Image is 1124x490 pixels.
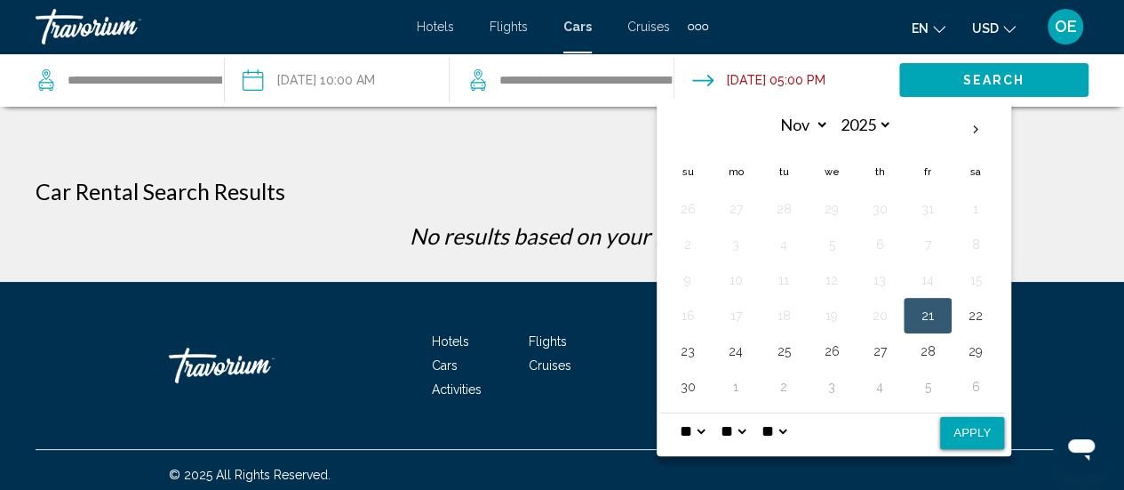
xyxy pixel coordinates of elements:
button: Drop-off date: Nov 30, 2025 05:00 PM [692,53,825,107]
select: Select year [834,109,892,141]
button: Day 26 [674,197,702,221]
button: Day 29 [961,339,990,364]
a: Cars [432,358,458,373]
button: Day 14 [913,268,942,293]
button: Day 4 [865,374,894,399]
p: No results based on your filters. [27,222,1097,249]
button: Day 18 [769,303,798,328]
button: Day 4 [769,232,798,257]
span: OE [1055,18,1077,36]
span: Search [963,74,1025,88]
button: Apply [940,417,1004,449]
button: Day 27 [721,197,750,221]
span: en [912,21,929,36]
a: Hotels [432,334,469,349]
button: Day 9 [674,268,702,293]
button: Day 27 [865,339,894,364]
button: Day 7 [913,232,942,257]
button: Day 5 [913,374,942,399]
a: Travorium [169,339,347,392]
button: Day 28 [913,339,942,364]
button: Day 24 [721,339,750,364]
select: Select hour [676,414,708,449]
a: Flights [529,334,567,349]
button: Day 17 [721,303,750,328]
button: Day 6 [961,374,990,399]
a: Cruises [529,358,571,373]
button: User Menu [1042,8,1088,45]
button: Pickup date: Nov 21, 2025 10:00 AM [243,53,375,107]
span: USD [972,21,999,36]
button: Day 16 [674,303,702,328]
button: Day 2 [674,232,702,257]
button: Day 10 [721,268,750,293]
a: Travorium [36,9,399,44]
a: Hotels [417,20,454,34]
button: Change language [912,15,945,41]
button: Day 19 [817,303,846,328]
button: Day 12 [817,268,846,293]
select: Select AM/PM [758,414,790,449]
button: Day 5 [817,232,846,257]
button: Day 3 [721,232,750,257]
button: Next month [952,109,1000,150]
a: Cars [563,20,592,34]
button: Day 30 [674,374,702,399]
button: Day 28 [769,197,798,221]
button: Day 29 [817,197,846,221]
span: © 2025 All Rights Reserved. [169,468,331,482]
button: Day 1 [721,374,750,399]
button: Change currency [972,15,1016,41]
select: Select minute [717,414,749,449]
button: Day 25 [769,339,798,364]
button: Day 31 [913,197,942,221]
button: Day 8 [961,232,990,257]
h1: Car Rental Search Results [36,178,285,205]
button: Day 20 [865,303,894,328]
button: Extra navigation items [688,12,708,41]
button: Day 30 [865,197,894,221]
button: Day 11 [769,268,798,293]
button: Search [899,63,1088,96]
button: Day 23 [674,339,702,364]
iframe: Button to launch messaging window [1053,419,1110,476]
button: Day 2 [769,374,798,399]
select: Select month [771,109,829,141]
button: Day 21 [913,303,942,328]
a: Activities [432,382,482,397]
button: Day 1 [961,197,990,221]
button: Day 26 [817,339,846,364]
button: Day 6 [865,232,894,257]
a: Cruises [627,20,670,34]
button: Day 22 [961,303,990,328]
button: Day 15 [961,268,990,293]
button: Day 13 [865,268,894,293]
button: Day 3 [817,374,846,399]
a: Flights [490,20,528,34]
